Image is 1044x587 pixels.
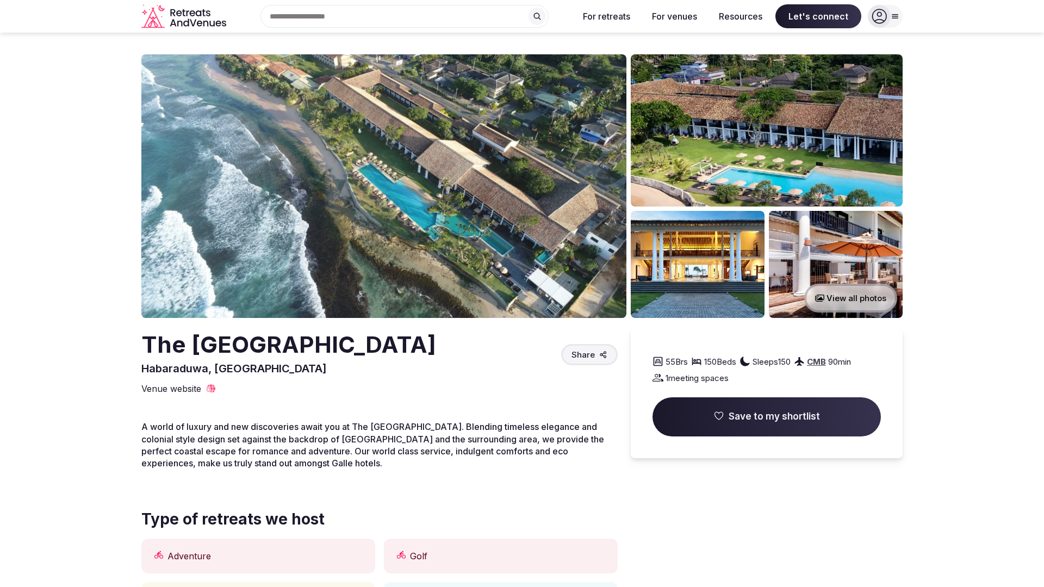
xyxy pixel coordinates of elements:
span: A world of luxury and new discoveries await you at The [GEOGRAPHIC_DATA]. Blending timeless elega... [141,421,604,469]
span: 90 min [828,356,851,367]
button: View all photos [804,284,897,313]
button: For venues [643,4,706,28]
span: Type of retreats we host [141,509,325,530]
button: For retreats [574,4,639,28]
button: Resources [710,4,771,28]
span: 1 meeting spaces [666,372,729,384]
span: 150 Beds [704,356,736,367]
img: Venue gallery photo [769,211,903,318]
a: Venue website [141,383,216,395]
span: Save to my shortlist [729,410,820,423]
a: Visit the homepage [141,4,228,29]
img: Venue gallery photo [631,211,765,318]
span: Habaraduwa, [GEOGRAPHIC_DATA] [141,362,327,375]
span: Share [571,349,595,360]
span: Let's connect [775,4,861,28]
span: Venue website [141,383,201,395]
img: Venue cover photo [141,54,626,318]
svg: Retreats and Venues company logo [141,4,228,29]
span: 55 Brs [666,356,688,367]
span: Sleeps 150 [753,356,791,367]
h2: The [GEOGRAPHIC_DATA] [141,329,436,361]
button: Share [561,344,618,365]
a: CMB [807,357,826,367]
img: Venue gallery photo [631,54,903,207]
